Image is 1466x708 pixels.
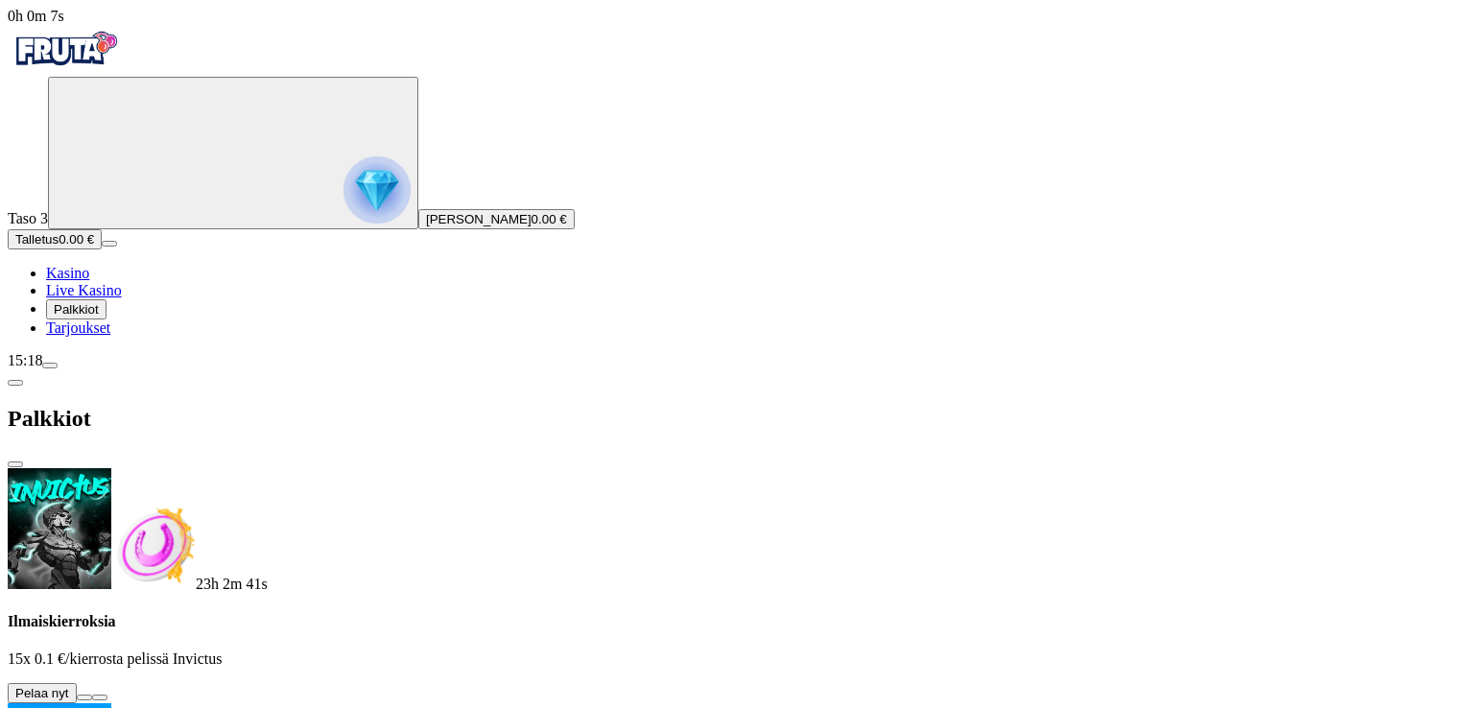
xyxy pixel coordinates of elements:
[8,210,48,226] span: Taso 3
[8,406,1458,432] h2: Palkkiot
[8,25,1458,337] nav: Primary
[8,461,23,467] button: close
[102,241,117,247] button: menu
[46,282,122,298] span: Live Kasino
[8,229,102,249] button: Talletusplus icon0.00 €
[48,77,418,229] button: reward progress
[54,302,99,317] span: Palkkiot
[42,363,58,368] button: menu
[532,212,567,226] span: 0.00 €
[46,319,110,336] span: Tarjoukset
[8,59,123,76] a: Fruta
[418,209,575,229] button: [PERSON_NAME]0.00 €
[8,613,1458,630] h4: Ilmaiskierroksia
[8,352,42,368] span: 15:18
[46,265,89,281] span: Kasino
[46,282,122,298] a: poker-chip iconLive Kasino
[8,8,64,24] span: user session time
[59,232,94,247] span: 0.00 €
[46,319,110,336] a: gift-inverted iconTarjoukset
[8,468,111,589] img: Invictus
[8,683,77,703] button: Pelaa nyt
[15,686,69,700] span: Pelaa nyt
[8,380,23,386] button: chevron-left icon
[46,299,106,319] button: reward iconPalkkiot
[15,232,59,247] span: Talletus
[46,265,89,281] a: diamond iconKasino
[8,25,123,73] img: Fruta
[426,212,532,226] span: [PERSON_NAME]
[92,695,107,700] button: info
[8,650,1458,668] p: 15x 0.1 €/kierrosta pelissä Invictus
[343,156,411,224] img: reward progress
[196,576,268,592] span: countdown
[111,505,196,589] img: Freespins bonus icon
